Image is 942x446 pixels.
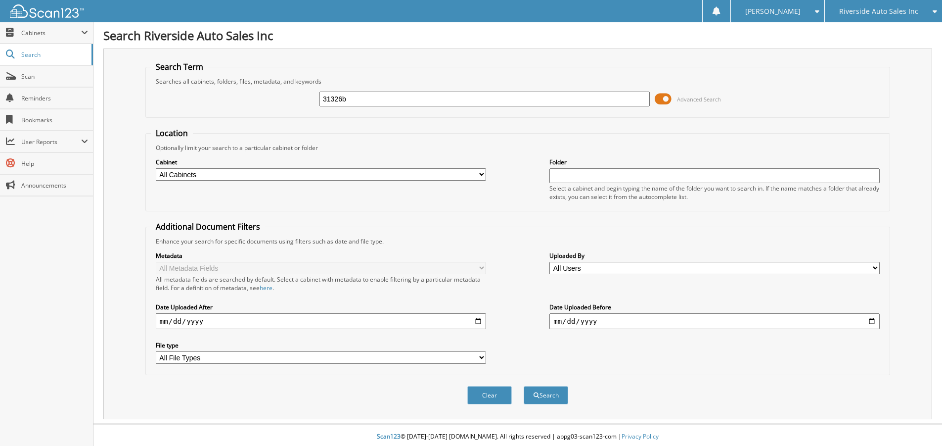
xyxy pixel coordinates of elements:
[151,77,885,86] div: Searches all cabinets, folders, files, metadata, and keywords
[677,96,721,103] span: Advanced Search
[21,181,88,190] span: Announcements
[151,144,885,152] div: Optionally limit your search to a particular cabinet or folder
[10,4,84,18] img: scan123-logo-white.svg
[151,128,193,139] legend: Location
[103,27,932,44] h1: Search Riverside Auto Sales Inc
[156,275,486,292] div: All metadata fields are searched by default. Select a cabinet with metadata to enable filtering b...
[156,251,486,260] label: Metadata
[839,8,918,14] span: Riverside Auto Sales Inc
[21,94,88,102] span: Reminders
[21,116,88,124] span: Bookmarks
[156,303,486,311] label: Date Uploaded After
[151,61,208,72] legend: Search Term
[260,284,272,292] a: here
[745,8,801,14] span: [PERSON_NAME]
[156,158,486,166] label: Cabinet
[21,138,81,146] span: User Reports
[893,398,942,446] iframe: Chat Widget
[21,50,87,59] span: Search
[549,158,880,166] label: Folder
[151,237,885,246] div: Enhance your search for specific documents using filters such as date and file type.
[549,251,880,260] label: Uploaded By
[156,313,486,329] input: start
[151,221,265,232] legend: Additional Document Filters
[549,184,880,201] div: Select a cabinet and begin typing the name of the folder you want to search in. If the name match...
[377,432,401,441] span: Scan123
[467,386,512,404] button: Clear
[622,432,659,441] a: Privacy Policy
[549,313,880,329] input: end
[549,303,880,311] label: Date Uploaded Before
[156,341,486,349] label: File type
[21,72,88,81] span: Scan
[524,386,568,404] button: Search
[21,159,88,168] span: Help
[21,29,81,37] span: Cabinets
